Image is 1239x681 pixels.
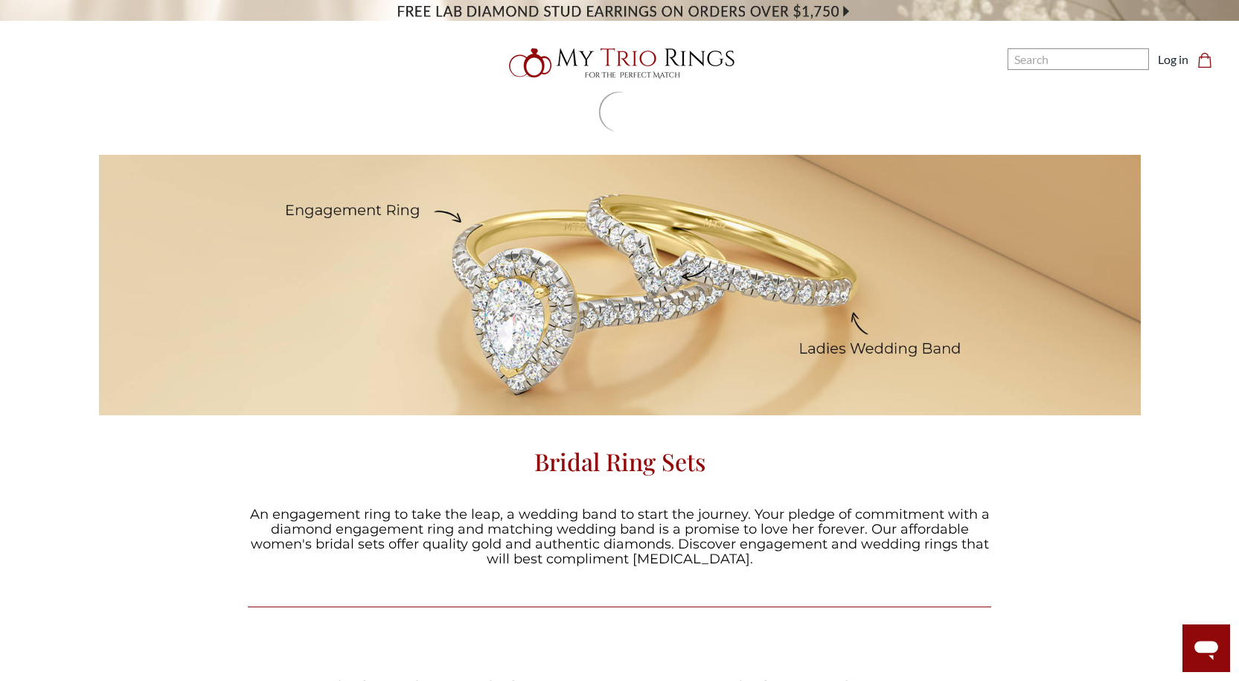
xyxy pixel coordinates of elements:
input: Search [1008,48,1149,70]
a: Log in [1158,51,1188,68]
span: An engagement ring to take the leap, a wedding band to start the journey. Your pledge of commitme... [250,506,990,567]
svg: cart.cart_preview [1197,53,1212,68]
a: My Trio Rings [359,39,880,87]
a: Cart with 0 items [1197,51,1221,68]
img: My Trio Rings [501,39,739,87]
